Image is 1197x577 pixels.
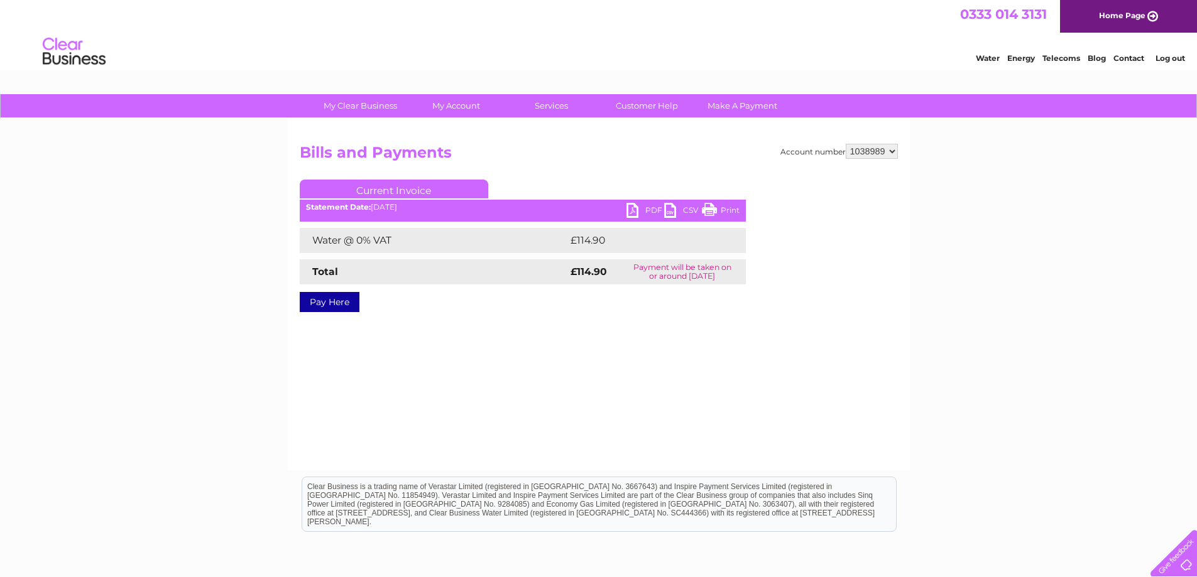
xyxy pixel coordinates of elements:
a: PDF [626,203,664,221]
a: Pay Here [300,292,359,312]
td: £114.90 [567,228,722,253]
b: Statement Date: [306,202,371,212]
strong: Total [312,266,338,278]
a: CSV [664,203,702,221]
div: Account number [780,144,898,159]
a: Make A Payment [691,94,794,117]
strong: £114.90 [571,266,607,278]
div: [DATE] [300,203,746,212]
a: Log out [1156,53,1185,63]
a: 0333 014 3131 [960,6,1047,22]
td: Water @ 0% VAT [300,228,567,253]
a: Energy [1007,53,1035,63]
div: Clear Business is a trading name of Verastar Limited (registered in [GEOGRAPHIC_DATA] No. 3667643... [302,7,896,61]
a: Water [976,53,1000,63]
a: Print [702,203,740,221]
a: Telecoms [1042,53,1080,63]
td: Payment will be taken on or around [DATE] [619,259,745,284]
a: Blog [1088,53,1106,63]
img: logo.png [42,33,106,71]
h2: Bills and Payments [300,144,898,168]
a: Services [500,94,603,117]
a: Contact [1113,53,1144,63]
a: Current Invoice [300,180,488,198]
a: Customer Help [595,94,699,117]
a: My Account [404,94,508,117]
a: My Clear Business [309,94,412,117]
